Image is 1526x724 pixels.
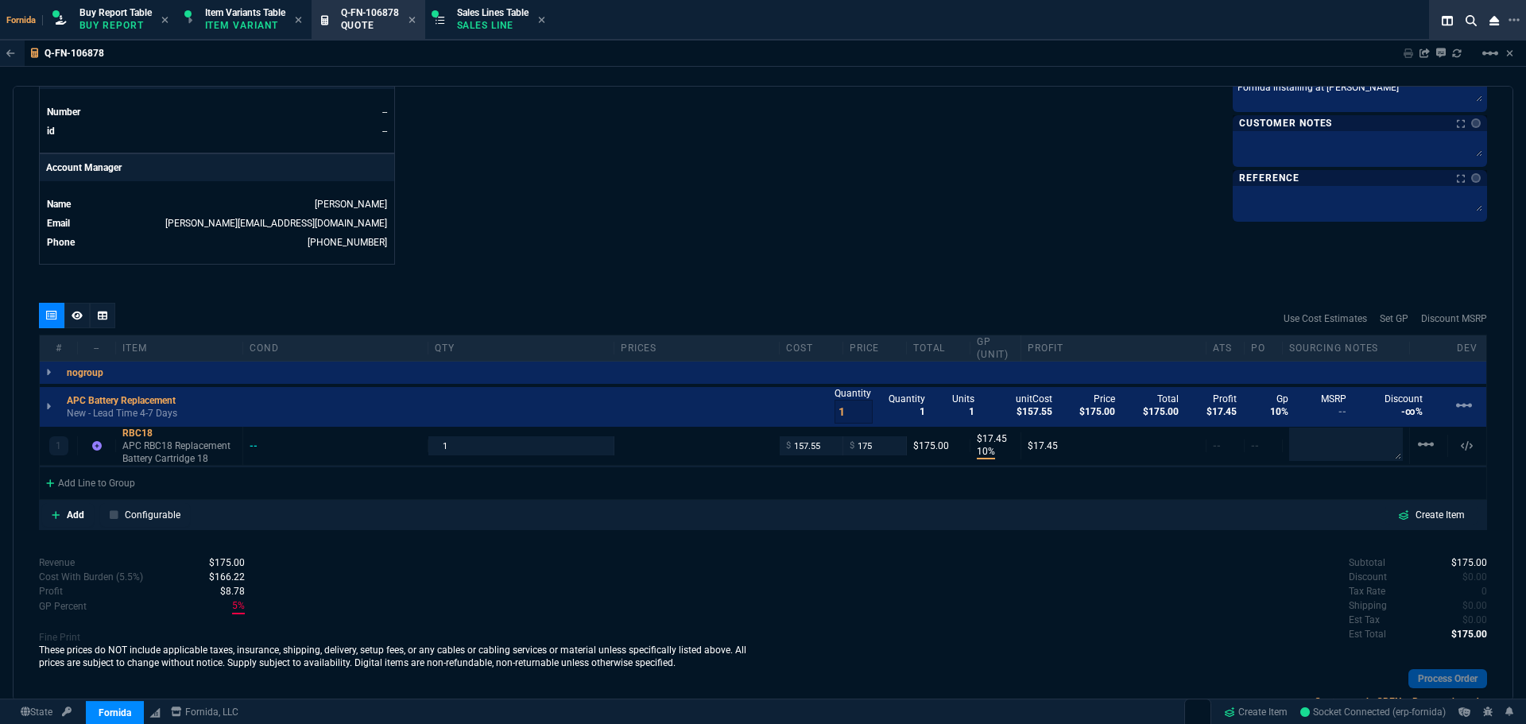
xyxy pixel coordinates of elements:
[161,14,168,27] nx-icon: Close Tab
[614,342,780,354] div: prices
[1349,598,1387,613] p: undefined
[79,7,152,18] span: Buy Report Table
[122,439,236,465] p: APC RBC18 Replacement Battery Cartridge 18
[835,387,873,400] p: Quantity
[67,508,84,522] p: Add
[243,342,428,354] div: cond
[194,556,245,570] p: spec.value
[970,335,1021,361] div: GP (unit)
[46,215,388,231] tr: undefined
[46,123,388,139] tr: undefined
[1349,613,1380,627] p: undefined
[1349,584,1385,598] p: undefined
[428,342,614,354] div: qty
[47,237,75,248] span: Phone
[1454,396,1474,415] mat-icon: Example home icon
[315,199,387,210] a: [PERSON_NAME]
[47,126,55,137] span: id
[47,218,70,229] span: Email
[907,342,970,354] div: Total
[977,432,1014,445] p: $17.45
[780,342,843,354] div: cost
[194,570,245,584] p: spec.value
[1213,440,1221,451] span: --
[1462,600,1487,611] span: 0
[341,19,399,32] p: Quote
[763,695,1487,709] p: Quote must be to Process the order
[40,154,394,181] p: Account Manager
[122,427,236,439] div: RBC18
[1459,11,1483,30] nx-icon: Search
[457,19,529,32] p: Sales Line
[40,342,78,354] div: #
[40,467,141,496] div: Add Line to Group
[786,439,791,452] span: $
[39,556,75,570] p: Revenue
[1448,342,1486,354] div: dev
[843,342,907,354] div: price
[1218,700,1294,724] a: Create Item
[1421,312,1487,326] a: Discount MSRP
[1509,13,1520,28] nx-icon: Open New Tab
[56,439,61,452] p: 1
[1349,570,1387,584] p: undefined
[1448,570,1488,584] p: spec.value
[1245,342,1283,354] div: PO
[92,440,102,451] nx-icon: Item not found in Business Central. The quote is still valid.
[1448,598,1488,613] p: spec.value
[78,342,116,354] div: --
[850,439,854,452] span: $
[205,7,285,18] span: Item Variants Table
[209,557,245,568] span: Revenue
[1251,440,1259,451] span: --
[1283,342,1410,354] div: Sourcing Notes
[57,705,76,719] a: API TOKEN
[166,705,243,719] a: msbcCompanyName
[39,599,87,614] p: With Burden (5.5%)
[1028,439,1199,452] div: $17.45
[46,104,388,120] tr: undefined
[232,598,245,614] span: With Burden (5.5%)
[1300,707,1446,718] span: Socket Connected (erp-fornida)
[1349,627,1386,641] p: undefined
[1483,11,1505,30] nx-icon: Close Workbench
[46,234,388,250] tr: undefined
[341,7,399,18] span: Q-FN-106878
[1481,586,1487,597] span: 0
[67,366,103,379] p: nogroup
[67,394,176,407] p: APC Battery Replacement
[6,48,15,59] nx-icon: Back to Table
[47,106,80,118] span: Number
[125,508,180,522] p: Configurable
[1239,172,1299,184] p: Reference
[1385,505,1478,525] a: Create Item
[39,570,143,584] p: Cost With Burden (5.5%)
[209,571,245,583] span: Cost With Burden (5.5%)
[165,218,387,229] a: [PERSON_NAME][EMAIL_ADDRESS][DOMAIN_NAME]
[116,342,243,354] div: Item
[1435,11,1459,30] nx-icon: Split Panels
[1021,342,1206,354] div: Profit
[250,439,273,452] div: --
[1462,571,1487,583] span: 0
[1462,614,1487,625] span: 0
[39,584,63,598] p: With Burden (5.5%)
[1451,557,1487,568] span: 175
[308,237,387,248] a: (949) 722-1222
[295,14,302,27] nx-icon: Close Tab
[1416,435,1435,454] mat-icon: Example home icon
[1481,44,1500,63] mat-icon: Example home icon
[1380,312,1408,326] a: Set GP
[1506,47,1513,60] a: Hide Workbench
[79,19,152,32] p: Buy Report
[16,705,57,719] a: Global State
[46,196,388,212] tr: undefined
[1448,613,1488,627] p: spec.value
[382,126,387,137] a: --
[220,586,245,597] span: With Burden (5.5%)
[1467,584,1488,598] p: spec.value
[205,584,245,598] p: spec.value
[1377,696,1401,707] span: OPEN
[6,15,43,25] span: Fornida
[1206,342,1245,354] div: ATS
